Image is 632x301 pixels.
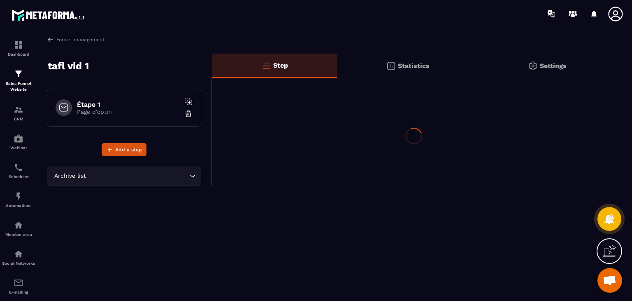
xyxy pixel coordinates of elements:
[2,117,35,121] p: CRM
[14,220,23,230] img: automations
[273,61,288,69] p: Step
[184,110,193,118] img: trash
[2,203,35,208] p: Automations
[14,134,23,143] img: automations
[2,243,35,272] a: social-networksocial-networkSocial Networks
[2,127,35,156] a: automationsautomationsWebinar
[528,61,538,71] img: setting-gr.5f69749f.svg
[2,272,35,301] a: emailemailE-mailing
[261,61,271,71] img: bars-o.4a397970.svg
[48,58,89,74] p: tafl vid 1
[398,62,430,70] p: Statistics
[14,40,23,50] img: formation
[597,268,622,293] div: Open chat
[540,62,567,70] p: Settings
[14,278,23,288] img: email
[2,34,35,63] a: formationformationDashboard
[2,290,35,294] p: E-mailing
[88,172,188,181] input: Search for option
[14,191,23,201] img: automations
[2,232,35,237] p: Member area
[47,167,201,186] div: Search for option
[77,101,180,108] h6: Étape 1
[14,69,23,79] img: formation
[12,7,86,22] img: logo
[102,143,146,156] button: Add a step
[115,146,142,154] span: Add a step
[14,162,23,172] img: scheduler
[52,172,88,181] span: Archive list
[77,108,180,115] p: Page d'optin
[2,63,35,99] a: formationformationSales Funnel Website
[2,261,35,266] p: Social Networks
[2,99,35,127] a: formationformationCRM
[2,52,35,56] p: Dashboard
[2,174,35,179] p: Scheduler
[2,156,35,185] a: schedulerschedulerScheduler
[2,185,35,214] a: automationsautomationsAutomations
[2,81,35,92] p: Sales Funnel Website
[2,214,35,243] a: automationsautomationsMember area
[47,36,54,43] img: arrow
[2,146,35,150] p: Webinar
[47,36,105,43] a: Funnel management
[14,249,23,259] img: social-network
[14,105,23,115] img: formation
[386,61,396,71] img: stats.20deebd0.svg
